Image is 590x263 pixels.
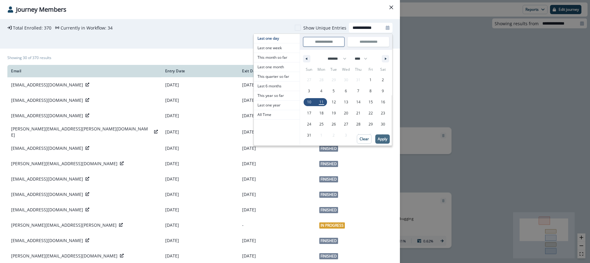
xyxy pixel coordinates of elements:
[377,108,389,119] button: 23
[254,101,300,110] span: Last one year
[365,86,377,97] button: 8
[377,119,389,130] button: 30
[381,119,385,130] span: 30
[369,74,372,86] span: 1
[7,56,51,60] h1: Showing 30 of 370 results
[319,253,338,259] span: Finished
[357,86,359,97] span: 7
[11,207,83,213] p: [EMAIL_ADDRESS][DOMAIN_NAME]
[165,237,235,244] p: [DATE]
[369,108,373,119] span: 22
[328,97,340,108] button: 12
[369,86,372,97] span: 8
[254,43,300,53] span: Last one week
[378,137,387,141] p: Apply
[303,119,315,130] button: 24
[340,108,352,119] button: 20
[319,119,324,130] span: 25
[332,97,336,108] span: 12
[319,97,324,108] span: 11
[328,108,340,119] button: 19
[254,110,300,120] button: All Time
[165,69,235,74] div: Entry Date
[319,108,324,119] span: 18
[377,74,389,86] button: 2
[365,108,377,119] button: 22
[303,97,315,108] button: 10
[242,207,312,213] p: [DATE]
[377,65,389,74] span: Sat
[356,108,361,119] span: 21
[340,65,352,74] span: Wed
[16,5,66,14] p: Journey Members
[165,97,235,103] p: [DATE]
[254,53,300,62] button: This month so far
[165,176,235,182] p: [DATE]
[303,65,315,74] span: Sun
[386,2,396,12] button: Close
[11,97,83,103] p: [EMAIL_ADDRESS][DOMAIN_NAME]
[11,222,117,228] p: [PERSON_NAME][EMAIL_ADDRESS][PERSON_NAME]
[320,86,322,97] span: 4
[333,86,335,97] span: 5
[315,97,328,108] button: 11
[328,65,340,74] span: Tue
[11,237,83,244] p: [EMAIL_ADDRESS][DOMAIN_NAME]
[303,130,315,141] button: 31
[242,129,312,135] p: [DATE]
[369,119,373,130] span: 29
[165,145,235,151] p: [DATE]
[365,97,377,108] button: 15
[303,25,346,31] p: Show Unique Entries
[254,91,300,101] button: This year so far
[165,191,235,197] p: [DATE]
[254,34,300,43] button: Last one day
[357,134,372,144] button: Clear
[365,74,377,86] button: 1
[319,145,338,152] span: Finished
[340,119,352,130] button: 27
[328,119,340,130] button: 26
[319,192,338,198] span: Finished
[369,97,373,108] span: 15
[352,65,365,74] span: Thu
[165,129,235,135] p: [DATE]
[307,108,311,119] span: 17
[11,69,158,74] div: Email
[344,108,348,119] span: 20
[365,119,377,130] button: 29
[242,145,312,151] p: [DATE]
[11,176,83,182] p: [EMAIL_ADDRESS][DOMAIN_NAME]
[377,97,389,108] button: 16
[303,108,315,119] button: 17
[356,97,361,108] span: 14
[319,176,338,182] span: Finished
[165,113,235,119] p: [DATE]
[344,119,348,130] span: 27
[242,161,312,167] p: [DATE]
[242,82,312,88] p: [DATE]
[315,65,328,74] span: Mon
[377,86,389,97] button: 9
[360,137,369,141] p: Clear
[242,191,312,197] p: [DATE]
[165,253,235,259] p: [DATE]
[11,145,83,151] p: [EMAIL_ADDRESS][DOMAIN_NAME]
[242,69,312,74] div: Exit Date
[11,82,83,88] p: [EMAIL_ADDRESS][DOMAIN_NAME]
[165,82,235,88] p: [DATE]
[365,65,377,74] span: Fri
[254,62,300,72] button: Last one month
[382,86,384,97] span: 9
[165,161,235,167] p: [DATE]
[382,74,384,86] span: 2
[254,82,300,91] button: Last 6 months
[352,108,365,119] button: 21
[254,110,300,119] span: All Time
[165,207,235,213] p: [DATE]
[332,108,336,119] span: 19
